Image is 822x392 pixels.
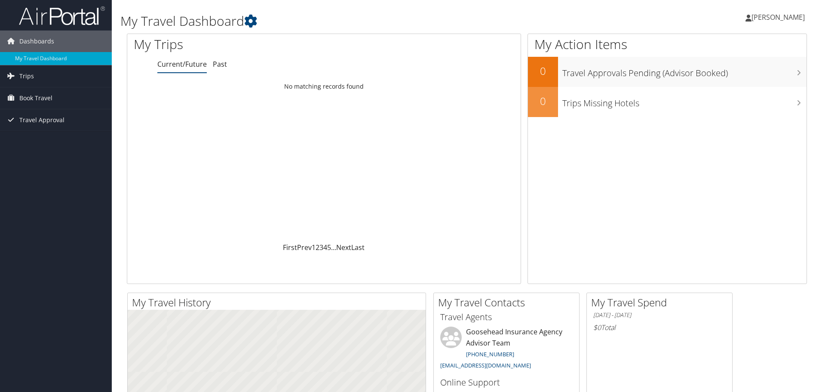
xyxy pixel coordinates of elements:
[19,87,52,109] span: Book Travel
[593,323,601,332] span: $0
[438,295,579,310] h2: My Travel Contacts
[19,109,64,131] span: Travel Approval
[19,31,54,52] span: Dashboards
[19,6,105,26] img: airportal-logo.png
[440,361,531,369] a: [EMAIL_ADDRESS][DOMAIN_NAME]
[336,243,351,252] a: Next
[316,243,319,252] a: 2
[134,35,350,53] h1: My Trips
[312,243,316,252] a: 1
[593,311,726,319] h6: [DATE] - [DATE]
[327,243,331,252] a: 5
[157,59,207,69] a: Current/Future
[323,243,327,252] a: 4
[127,79,521,94] td: No matching records found
[283,243,297,252] a: First
[132,295,426,310] h2: My Travel History
[751,12,805,22] span: [PERSON_NAME]
[19,65,34,87] span: Trips
[436,327,577,373] li: Goosehead Insurance Agency Advisor Team
[440,377,573,389] h3: Online Support
[213,59,227,69] a: Past
[297,243,312,252] a: Prev
[528,35,807,53] h1: My Action Items
[528,57,807,87] a: 0Travel Approvals Pending (Advisor Booked)
[593,323,726,332] h6: Total
[528,94,558,108] h2: 0
[319,243,323,252] a: 3
[591,295,732,310] h2: My Travel Spend
[745,4,813,30] a: [PERSON_NAME]
[528,64,558,78] h2: 0
[440,311,573,323] h3: Travel Agents
[466,350,514,358] a: [PHONE_NUMBER]
[351,243,365,252] a: Last
[331,243,336,252] span: …
[562,63,807,79] h3: Travel Approvals Pending (Advisor Booked)
[528,87,807,117] a: 0Trips Missing Hotels
[120,12,583,30] h1: My Travel Dashboard
[562,93,807,109] h3: Trips Missing Hotels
